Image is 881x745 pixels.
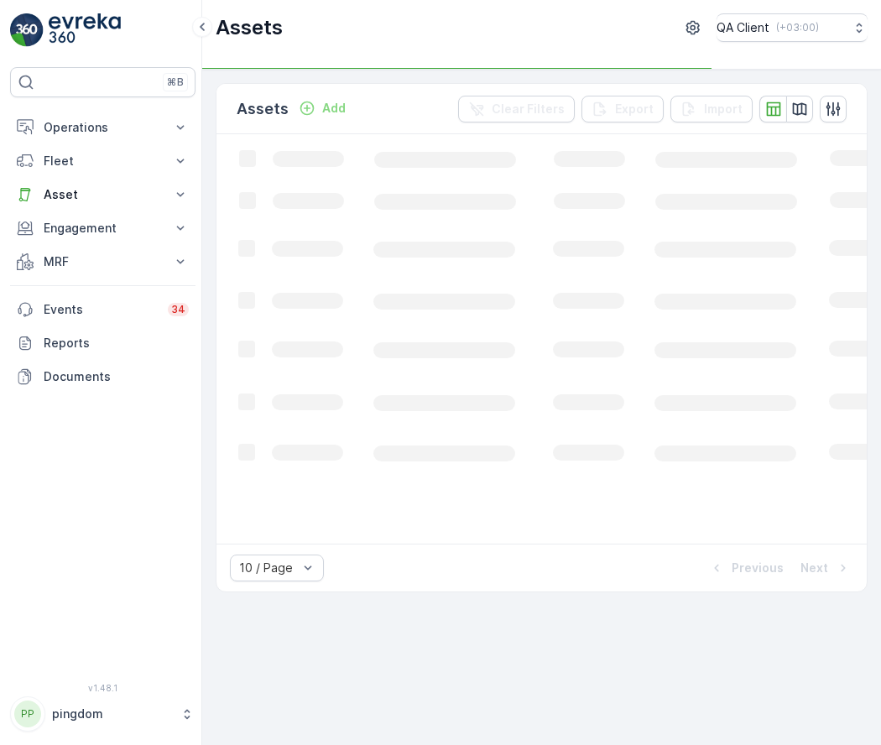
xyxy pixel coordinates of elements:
p: ⌘B [167,76,184,89]
p: Import [704,101,743,117]
button: MRF [10,245,195,279]
button: Operations [10,111,195,144]
a: Reports [10,326,195,360]
button: QA Client(+03:00) [717,13,868,42]
p: Assets [216,14,283,41]
p: Assets [237,97,289,121]
a: Events34 [10,293,195,326]
p: Engagement [44,220,162,237]
span: v 1.48.1 [10,683,195,693]
p: Reports [44,335,189,352]
p: Operations [44,119,162,136]
p: 34 [171,303,185,316]
button: Asset [10,178,195,211]
p: Events [44,301,158,318]
img: logo [10,13,44,47]
p: ( +03:00 ) [776,21,819,34]
button: Next [799,558,853,578]
p: Export [615,101,654,117]
p: Previous [732,560,784,576]
button: PPpingdom [10,696,195,732]
div: PP [14,701,41,727]
button: Import [670,96,753,122]
button: Export [581,96,664,122]
button: Fleet [10,144,195,178]
button: Previous [706,558,785,578]
p: Asset [44,186,162,203]
img: logo_light-DOdMpM7g.png [49,13,121,47]
p: Fleet [44,153,162,169]
p: Add [322,100,346,117]
p: Next [800,560,828,576]
button: Add [292,98,352,118]
button: Engagement [10,211,195,245]
p: QA Client [717,19,769,36]
button: Clear Filters [458,96,575,122]
p: pingdom [52,706,172,722]
a: Documents [10,360,195,393]
p: Documents [44,368,189,385]
p: MRF [44,253,162,270]
p: Clear Filters [492,101,565,117]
